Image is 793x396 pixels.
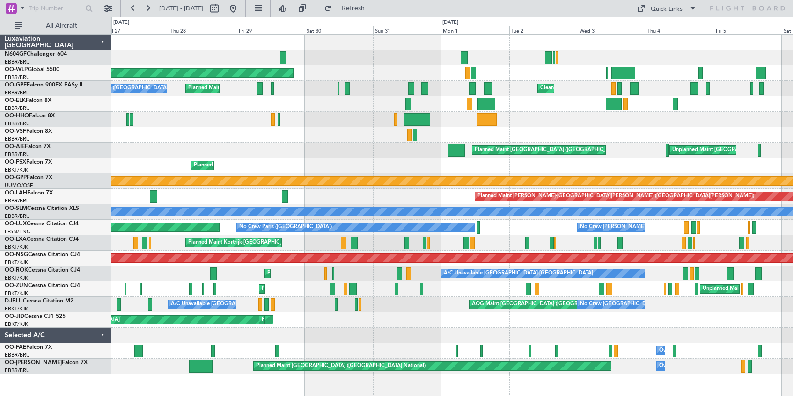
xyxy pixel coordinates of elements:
a: OO-HHOFalcon 8X [5,113,55,119]
a: UUMO/OSF [5,182,33,189]
div: Owner Melsbroek Air Base [659,359,723,373]
a: OO-LXACessna Citation CJ4 [5,237,79,242]
a: EBBR/BRU [5,58,30,65]
span: Refresh [334,5,373,12]
div: Tue 2 [509,26,578,34]
a: OO-VSFFalcon 8X [5,129,52,134]
a: EBKT/KJK [5,305,28,312]
div: Mon 1 [441,26,509,34]
div: Fri 5 [714,26,782,34]
span: OO-JID [5,314,24,319]
a: OO-WLPGlobal 5500 [5,67,59,72]
a: EBBR/BRU [5,89,30,96]
a: EBBR/BRU [5,213,30,220]
a: OO-FAEFalcon 7X [5,345,52,350]
div: Quick Links [651,5,683,14]
span: OO-SLM [5,206,27,211]
div: No Crew [PERSON_NAME] ([PERSON_NAME]) [580,220,692,234]
span: D-IBLU [5,298,23,304]
div: Planned Maint [GEOGRAPHIC_DATA] ([GEOGRAPHIC_DATA] National) [256,359,426,373]
a: EBBR/BRU [5,197,30,204]
div: Planned Maint [GEOGRAPHIC_DATA] ([GEOGRAPHIC_DATA]) [475,143,622,157]
a: OO-ROKCessna Citation CJ4 [5,267,80,273]
span: OO-LUX [5,221,27,227]
button: All Aircraft [10,18,102,33]
div: [DATE] [442,19,458,27]
a: EBKT/KJK [5,290,28,297]
span: OO-GPE [5,82,27,88]
div: AOG Maint [GEOGRAPHIC_DATA] ([GEOGRAPHIC_DATA] National) [472,297,634,311]
a: EBBR/BRU [5,367,30,374]
a: EBBR/BRU [5,74,30,81]
div: Thu 28 [169,26,237,34]
button: Refresh [320,1,376,16]
div: Wed 27 [101,26,169,34]
a: OO-GPPFalcon 7X [5,175,52,180]
div: Thu 4 [646,26,714,34]
a: EBKT/KJK [5,321,28,328]
a: EBKT/KJK [5,274,28,281]
span: [DATE] - [DATE] [159,4,203,13]
span: OO-AIE [5,144,25,150]
div: Planned Maint Kortrijk-[GEOGRAPHIC_DATA] [188,236,297,250]
span: OO-LAH [5,190,27,196]
span: OO-GPP [5,175,27,180]
a: OO-ZUNCessna Citation CJ4 [5,283,80,288]
span: OO-HHO [5,113,29,119]
span: OO-FAE [5,345,26,350]
div: Owner Melsbroek Air Base [659,344,723,358]
div: Planned Maint Kortrijk-[GEOGRAPHIC_DATA] [262,313,371,327]
div: [DATE] [113,19,129,27]
span: OO-VSF [5,129,26,134]
a: OO-[PERSON_NAME]Falcon 7X [5,360,88,366]
span: OO-ZUN [5,283,28,288]
a: EBBR/BRU [5,136,30,143]
div: Cleaning [GEOGRAPHIC_DATA] ([GEOGRAPHIC_DATA] National) [540,81,697,95]
div: Sun 31 [373,26,441,34]
a: EBKT/KJK [5,259,28,266]
div: Planned Maint Kortrijk-[GEOGRAPHIC_DATA] [267,266,376,281]
div: Planned Maint Kortrijk-[GEOGRAPHIC_DATA] [262,282,371,296]
a: OO-JIDCessna CJ1 525 [5,314,66,319]
a: EBBR/BRU [5,105,30,112]
div: Wed 3 [578,26,646,34]
div: Planned Maint Kortrijk-[GEOGRAPHIC_DATA] [194,158,303,173]
div: Planned Maint [PERSON_NAME]-[GEOGRAPHIC_DATA][PERSON_NAME] ([GEOGRAPHIC_DATA][PERSON_NAME]) [477,189,754,203]
a: LFSN/ENC [5,228,30,235]
span: OO-LXA [5,237,27,242]
span: All Aircraft [24,22,99,29]
div: No Crew [GEOGRAPHIC_DATA] ([GEOGRAPHIC_DATA] National) [580,297,737,311]
div: Planned Maint [GEOGRAPHIC_DATA] ([GEOGRAPHIC_DATA] National) [188,81,358,95]
a: OO-LUXCessna Citation CJ4 [5,221,79,227]
a: EBBR/BRU [5,151,30,158]
a: OO-SLMCessna Citation XLS [5,206,79,211]
a: OO-NSGCessna Citation CJ4 [5,252,80,258]
div: A/C Unavailable [GEOGRAPHIC_DATA]-[GEOGRAPHIC_DATA] [171,297,320,311]
a: D-IBLUCessna Citation M2 [5,298,73,304]
a: EBBR/BRU [5,352,30,359]
span: N604GF [5,51,27,57]
div: No Crew Paris ([GEOGRAPHIC_DATA]) [239,220,332,234]
span: OO-FSX [5,159,26,165]
div: A/C Unavailable [GEOGRAPHIC_DATA]-[GEOGRAPHIC_DATA] [444,266,593,281]
span: OO-ROK [5,267,28,273]
span: OO-WLP [5,67,28,72]
a: N604GFChallenger 604 [5,51,67,57]
div: Fri 29 [237,26,305,34]
a: OO-ELKFalcon 8X [5,98,51,103]
input: Trip Number [29,1,82,15]
button: Quick Links [632,1,701,16]
a: EBKT/KJK [5,166,28,173]
div: Sat 30 [305,26,373,34]
span: OO-NSG [5,252,28,258]
a: EBKT/KJK [5,244,28,251]
a: EBBR/BRU [5,120,30,127]
div: No Crew [GEOGRAPHIC_DATA] ([GEOGRAPHIC_DATA] National) [35,81,191,95]
span: OO-ELK [5,98,26,103]
a: OO-GPEFalcon 900EX EASy II [5,82,82,88]
a: OO-FSXFalcon 7X [5,159,52,165]
a: OO-AIEFalcon 7X [5,144,51,150]
span: OO-[PERSON_NAME] [5,360,62,366]
a: OO-LAHFalcon 7X [5,190,53,196]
